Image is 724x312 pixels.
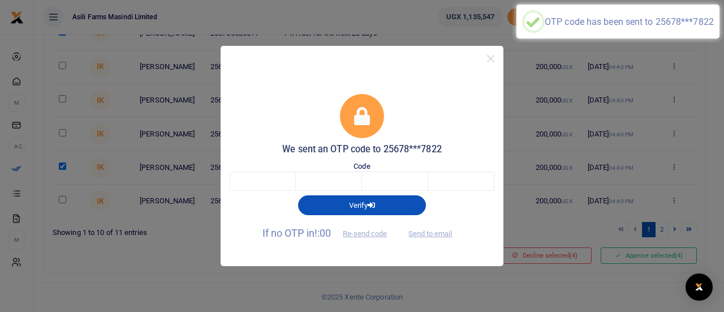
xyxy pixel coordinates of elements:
[482,50,499,67] button: Close
[686,273,713,301] div: Open Intercom Messenger
[354,161,370,172] label: Code
[314,227,331,239] span: !:00
[262,227,397,239] span: If no OTP in
[298,195,426,215] button: Verify
[230,144,494,155] h5: We sent an OTP code to 25678***7822
[545,16,714,27] div: OTP code has been sent to 25678***7822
